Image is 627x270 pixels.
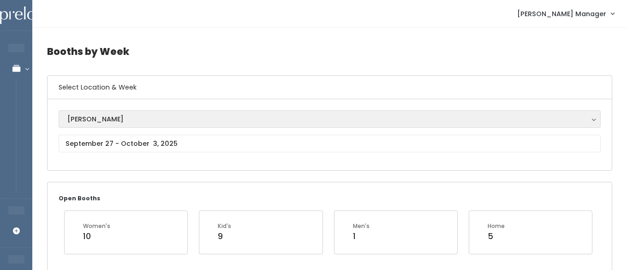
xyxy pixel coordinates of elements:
[67,114,592,124] div: [PERSON_NAME]
[353,230,370,242] div: 1
[218,230,231,242] div: 9
[353,222,370,230] div: Men's
[488,222,505,230] div: Home
[59,110,601,128] button: [PERSON_NAME]
[59,194,100,202] small: Open Booths
[218,222,231,230] div: Kid's
[83,230,110,242] div: 10
[83,222,110,230] div: Women's
[508,4,623,24] a: [PERSON_NAME] Manager
[517,9,606,19] span: [PERSON_NAME] Manager
[47,39,612,64] h4: Booths by Week
[48,76,612,99] h6: Select Location & Week
[59,135,601,152] input: September 27 - October 3, 2025
[488,230,505,242] div: 5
